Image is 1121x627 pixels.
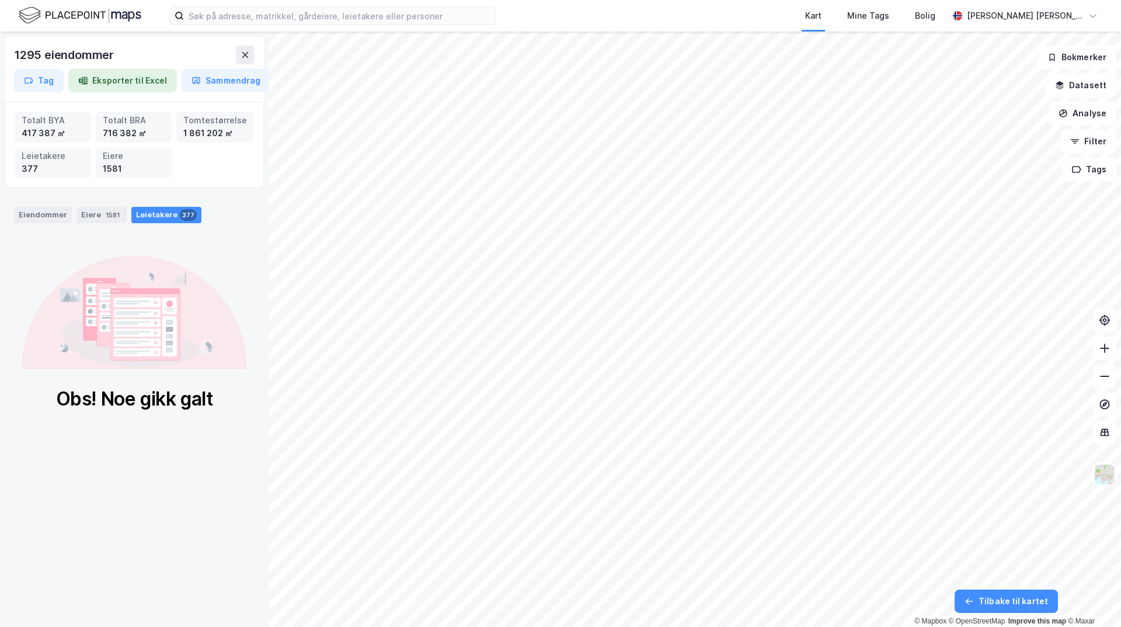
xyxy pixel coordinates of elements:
[103,162,165,175] div: 1581
[1060,130,1116,153] button: Filter
[955,590,1058,613] button: Tilbake til kartet
[22,127,84,140] div: 417 387 ㎡
[76,207,127,223] div: Eiere
[1063,571,1121,627] div: Kontrollprogram for chat
[914,617,946,625] a: Mapbox
[1038,46,1116,69] button: Bokmerker
[847,9,889,23] div: Mine Tags
[183,114,247,127] div: Tomtestørrelse
[22,114,84,127] div: Totalt BYA
[1045,74,1116,97] button: Datasett
[19,5,141,26] img: logo.f888ab2527a4732fd821a326f86c7f29.svg
[22,150,84,162] div: Leietakere
[56,387,213,411] div: Obs! Noe gikk galt
[103,209,122,221] div: 1581
[14,207,72,223] div: Eiendommer
[1062,158,1116,181] button: Tags
[22,162,84,175] div: 377
[184,7,496,25] input: Søk på adresse, matrikkel, gårdeiere, leietakere eller personer
[14,69,64,92] button: Tag
[180,209,197,221] div: 377
[1049,102,1116,125] button: Analyse
[805,9,821,23] div: Kart
[182,69,270,92] button: Sammendrag
[967,9,1084,23] div: [PERSON_NAME] [PERSON_NAME]
[183,127,247,140] div: 1 861 202 ㎡
[1094,463,1116,486] img: Z
[131,207,201,223] div: Leietakere
[68,69,177,92] button: Eksporter til Excel
[949,617,1005,625] a: OpenStreetMap
[1008,617,1066,625] a: Improve this map
[915,9,935,23] div: Bolig
[103,114,165,127] div: Totalt BRA
[14,46,116,64] div: 1295 eiendommer
[103,127,165,140] div: 716 382 ㎡
[1063,571,1121,627] iframe: Chat Widget
[103,150,165,162] div: Eiere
